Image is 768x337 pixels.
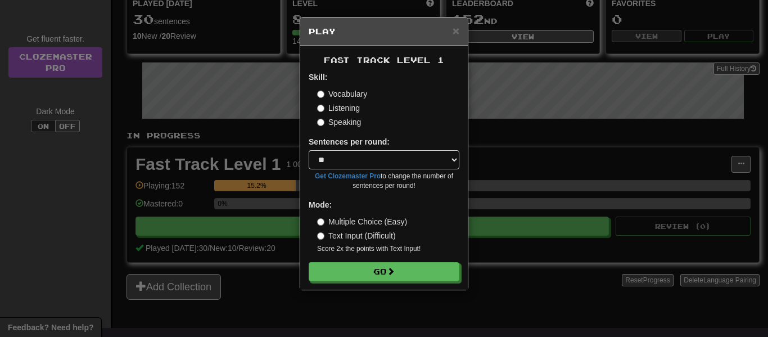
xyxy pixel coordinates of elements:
[317,232,324,240] input: Text Input (Difficult)
[453,25,459,37] button: Close
[317,116,361,128] label: Speaking
[317,230,396,241] label: Text Input (Difficult)
[317,119,324,126] input: Speaking
[309,26,459,37] h5: Play
[317,88,367,100] label: Vocabulary
[317,91,324,98] input: Vocabulary
[309,73,327,82] strong: Skill:
[317,244,459,254] small: Score 2x the points with Text Input !
[309,136,390,147] label: Sentences per round:
[309,262,459,281] button: Go
[317,216,407,227] label: Multiple Choice (Easy)
[317,105,324,112] input: Listening
[324,55,444,65] span: Fast Track Level 1
[317,102,360,114] label: Listening
[315,172,381,180] a: Get Clozemaster Pro
[317,218,324,226] input: Multiple Choice (Easy)
[309,172,459,191] small: to change the number of sentences per round!
[453,24,459,37] span: ×
[309,200,332,209] strong: Mode:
